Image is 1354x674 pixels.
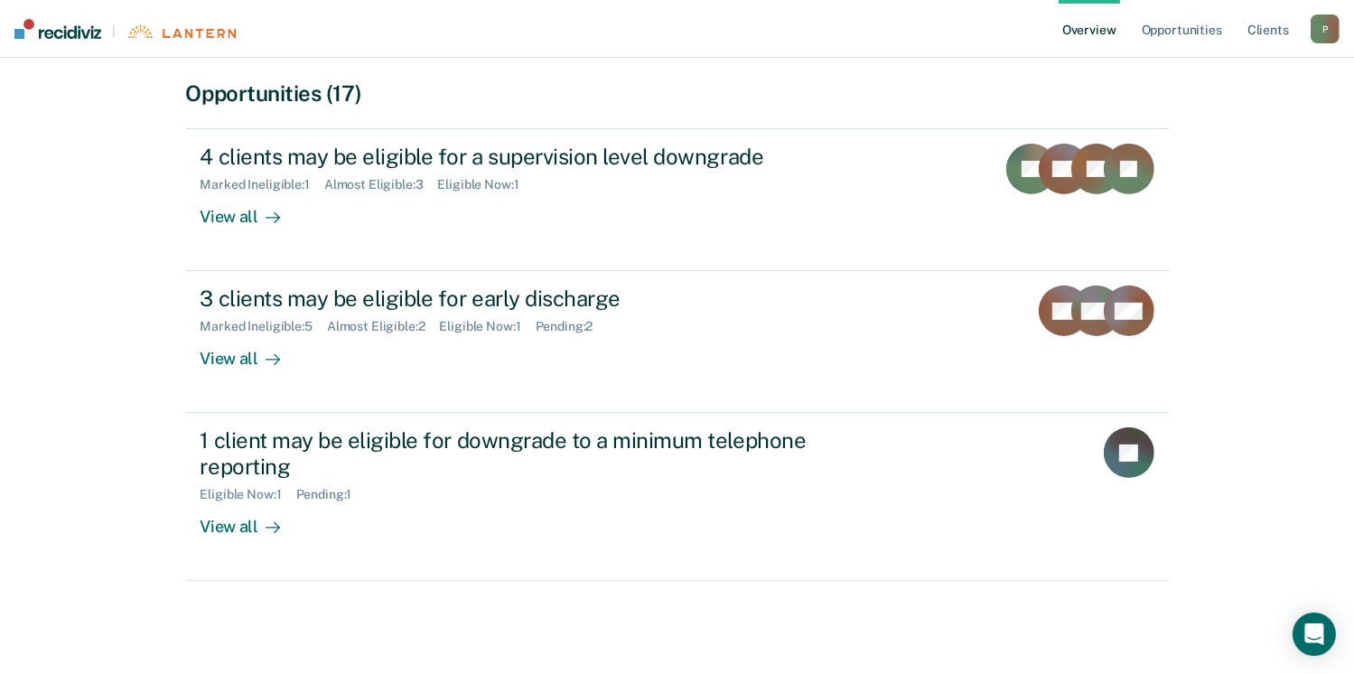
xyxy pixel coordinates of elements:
[327,319,440,334] div: Almost Eligible : 2
[186,80,1169,107] div: Opportunities (17)
[201,427,835,480] div: 1 client may be eligible for downgrade to a minimum telephone reporting
[14,19,236,39] a: |
[201,319,327,334] div: Marked Ineligible : 5
[1293,613,1336,656] div: Open Intercom Messenger
[14,19,101,39] img: Recidiviz
[201,144,835,170] div: 4 clients may be eligible for a supervision level downgrade
[438,177,534,192] div: Eligible Now : 1
[201,502,302,538] div: View all
[186,271,1169,413] a: 3 clients may be eligible for early dischargeMarked Ineligible:5Almost Eligible:2Eligible Now:1Pe...
[201,334,302,370] div: View all
[201,192,302,228] div: View all
[324,177,438,192] div: Almost Eligible : 3
[186,128,1169,271] a: 4 clients may be eligible for a supervision level downgradeMarked Ineligible:1Almost Eligible:3El...
[536,319,608,334] div: Pending : 2
[201,286,835,312] div: 3 clients may be eligible for early discharge
[440,319,536,334] div: Eligible Now : 1
[296,487,367,502] div: Pending : 1
[201,487,296,502] div: Eligible Now : 1
[186,413,1169,581] a: 1 client may be eligible for downgrade to a minimum telephone reportingEligible Now:1Pending:1Vie...
[126,25,236,39] img: Lantern
[201,177,324,192] div: Marked Ineligible : 1
[1311,14,1340,43] button: P
[101,23,126,39] span: |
